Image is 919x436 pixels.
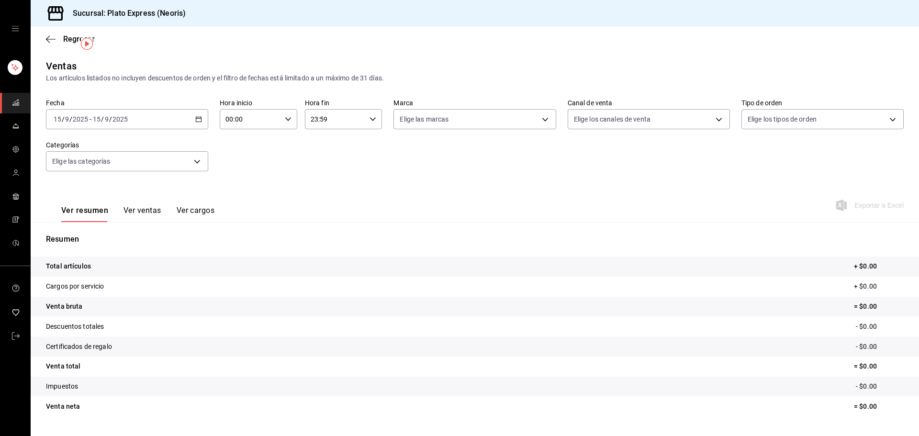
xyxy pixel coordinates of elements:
[101,115,104,123] span: /
[104,115,109,123] input: --
[854,261,904,271] p: + $0.00
[46,100,208,106] label: Fecha
[52,157,111,166] span: Elige las categorías
[46,342,112,352] p: Certificados de regalo
[854,302,904,312] p: = $0.00
[748,114,817,124] span: Elige los tipos de orden
[46,281,104,291] p: Cargos por servicio
[65,8,186,19] h3: Sucursal: Plato Express (Neoris)
[72,115,89,123] input: ----
[741,100,904,106] label: Tipo de orden
[109,115,112,123] span: /
[46,142,208,148] label: Categorías
[568,100,730,106] label: Canal de venta
[46,34,95,44] button: Regresar
[46,361,80,371] p: Venta total
[220,100,297,106] label: Hora inicio
[62,115,65,123] span: /
[854,361,904,371] p: = $0.00
[65,115,69,123] input: --
[854,402,904,412] p: = $0.00
[63,34,95,44] span: Regresar
[46,302,82,312] p: Venta bruta
[400,114,448,124] span: Elige las marcas
[856,322,904,332] p: - $0.00
[393,100,556,106] label: Marca
[856,381,904,391] p: - $0.00
[61,206,214,222] div: navigation tabs
[177,206,215,222] button: Ver cargos
[46,322,104,332] p: Descuentos totales
[90,115,91,123] span: -
[305,100,382,106] label: Hora fin
[69,115,72,123] span: /
[856,342,904,352] p: - $0.00
[854,281,904,291] p: + $0.00
[46,73,904,83] div: Los artículos listados no incluyen descuentos de orden y el filtro de fechas está limitado a un m...
[46,261,91,271] p: Total artículos
[46,381,78,391] p: Impuestos
[46,402,80,412] p: Venta neta
[53,115,62,123] input: --
[92,115,101,123] input: --
[574,114,650,124] span: Elige los canales de venta
[46,234,904,245] p: Resumen
[11,25,19,33] button: open drawer
[46,59,77,73] div: Ventas
[123,206,161,222] button: Ver ventas
[112,115,128,123] input: ----
[61,206,108,222] button: Ver resumen
[81,38,93,50] img: Tooltip marker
